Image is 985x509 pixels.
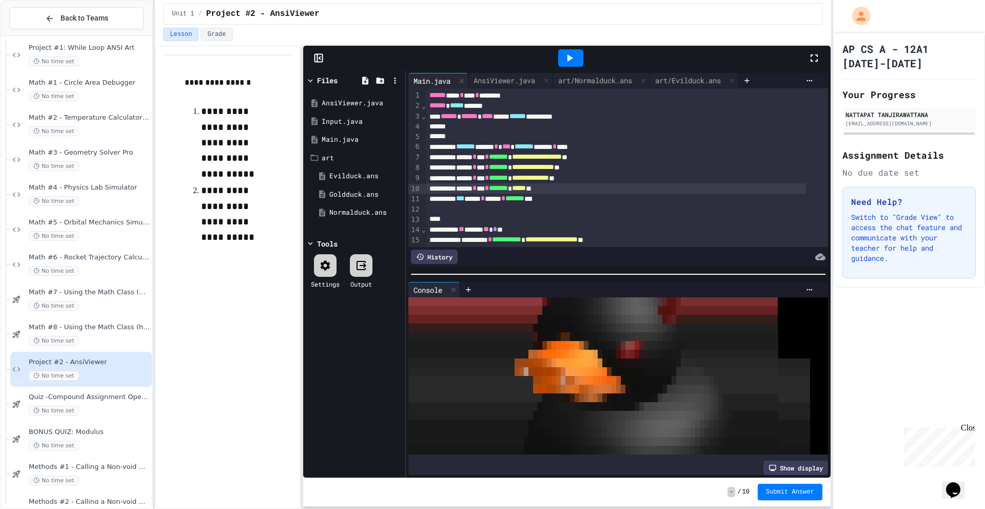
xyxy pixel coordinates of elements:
div: Main.java [408,76,456,86]
span: No time set [29,161,79,171]
span: Math #3 - Geometry Solver Pro [29,148,150,157]
span: / [737,488,741,496]
h3: Need Help? [851,196,967,208]
p: Switch to "Grade View" to access the chat feature and communicate with your teacher for help and ... [851,212,967,263]
div: 15 [408,235,421,246]
span: Methods #1 - Calling a Non-void Method [29,463,150,472]
div: art/Normalduck.ans [553,75,637,86]
span: Project #2 - AnsiViewer [206,8,320,20]
div: 16 [408,246,421,256]
span: Methods #2 - Calling a Non-void Method [29,498,150,506]
div: 13 [408,215,421,225]
span: 10 [742,488,750,496]
div: 12 [408,204,421,215]
span: Unit 1 [172,10,194,18]
span: / [198,10,202,18]
div: 10 [408,184,421,194]
h2: Your Progress [842,87,976,102]
span: No time set [29,196,79,206]
div: art/Evilduck.ans [650,73,739,88]
span: No time set [29,301,79,311]
div: No due date set [842,166,976,179]
div: Main.java [322,135,402,145]
span: Fold line [421,112,426,120]
div: Tools [317,238,338,249]
span: Math #2 - Temperature Calculator Helper [29,114,150,122]
iframe: chat widget [942,468,975,499]
span: Math #1 - Circle Area Debugger [29,79,150,87]
div: Settings [311,279,340,289]
iframe: chat widget [900,423,975,467]
div: Main.java [408,73,468,88]
span: Fold line [421,247,426,255]
div: 8 [408,163,421,173]
div: Goldduck.ans [329,190,402,200]
span: Back to Teams [61,13,108,24]
span: - [727,487,735,497]
div: Console [408,282,460,297]
span: No time set [29,91,79,101]
button: Lesson [163,28,199,41]
button: Submit Answer [758,484,822,500]
span: Math #8 - Using the Math Class (hard) [29,323,150,332]
div: AnsiViewer.java [468,73,553,88]
div: 14 [408,225,421,235]
span: No time set [29,56,79,66]
span: Quiz -Compound Assignment Operators [29,393,150,402]
span: Submit Answer [766,488,814,496]
span: Math #4 - Physics Lab Simulator [29,183,150,192]
span: No time set [29,231,79,241]
div: Normalduck.ans [329,208,402,218]
div: Input.java [322,117,402,127]
div: NATTAPAT TANJIRAWATTANA [845,110,973,119]
div: 5 [408,132,421,142]
span: Math #7 - Using the Math Class (medium) [29,288,150,297]
span: No time set [29,441,79,450]
div: art/Normalduck.ans [553,73,650,88]
div: [EMAIL_ADDRESS][DOMAIN_NAME] [845,120,973,127]
div: AnsiViewer.java [322,98,402,108]
span: Math #5 - Orbital Mechanics Simulator [29,218,150,227]
div: AnsiViewer.java [468,75,540,86]
span: No time set [29,336,79,346]
div: 11 [408,194,421,204]
button: Back to Teams [9,7,144,29]
span: BONUS QUIZ: Modulus [29,428,150,437]
span: No time set [29,406,79,416]
div: 7 [408,153,421,163]
div: History [411,250,458,264]
div: 6 [408,142,421,152]
div: art [322,153,402,163]
div: Files [317,75,338,86]
div: Evilduck.ans [329,171,402,181]
div: Show display [763,461,828,475]
h1: AP CS A - 12A1 [DATE]-[DATE] [842,42,976,70]
div: 4 [408,122,421,132]
div: Output [350,279,372,289]
span: Project #1: While Loop ANSI Art [29,44,150,52]
span: No time set [29,371,79,381]
span: No time set [29,266,79,276]
div: 1 [408,90,421,101]
span: No time set [29,476,79,485]
span: Math #6 - Rocket Trajectory Calculator [29,253,150,262]
div: 9 [408,173,421,183]
span: Fold line [421,225,426,234]
div: art/Evilduck.ans [650,75,726,86]
div: Chat with us now!Close [4,4,71,65]
div: Console [408,285,447,295]
span: Project #2 - AnsiViewer [29,358,150,367]
div: 2 [408,101,421,111]
h2: Assignment Details [842,148,976,162]
button: Grade [201,28,232,41]
span: No time set [29,126,79,136]
div: My Account [841,4,873,28]
div: 3 [408,111,421,122]
span: Fold line [421,102,426,110]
